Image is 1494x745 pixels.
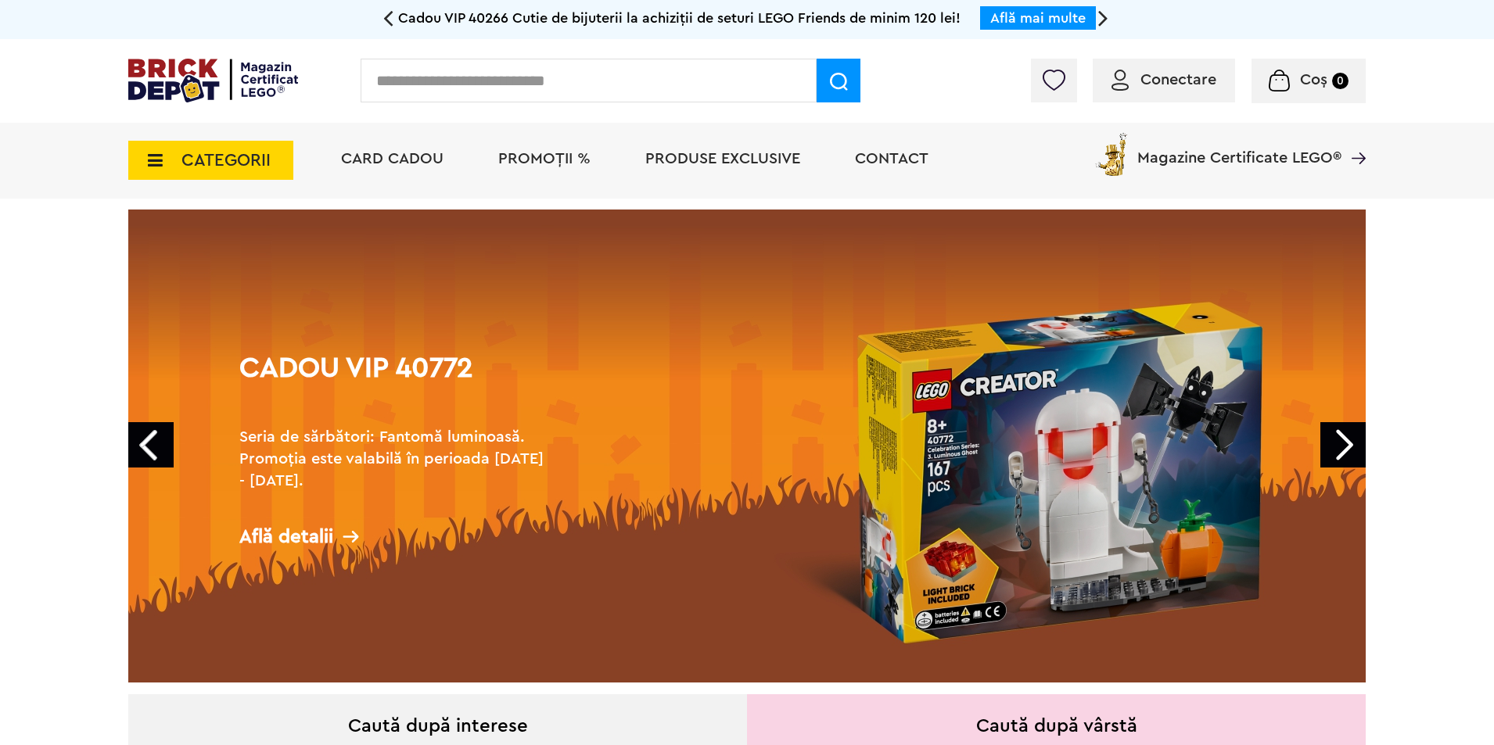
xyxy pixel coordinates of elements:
[1332,73,1349,89] small: 0
[1140,72,1216,88] span: Conectare
[181,152,271,169] span: CATEGORII
[1137,130,1341,166] span: Magazine Certificate LEGO®
[239,354,552,410] h1: Cadou VIP 40772
[239,527,552,546] div: Află detalii
[990,11,1086,25] a: Află mai multe
[1112,72,1216,88] a: Conectare
[645,151,800,167] a: Produse exclusive
[128,422,174,467] a: Prev
[398,11,961,25] span: Cadou VIP 40266 Cutie de bijuterii la achiziții de seturi LEGO Friends de minim 120 lei!
[239,426,552,492] h2: Seria de sărbători: Fantomă luminoasă. Promoția este valabilă în perioada [DATE] - [DATE].
[1341,130,1366,145] a: Magazine Certificate LEGO®
[855,151,928,167] a: Contact
[1320,422,1366,467] a: Next
[1300,72,1327,88] span: Coș
[498,151,591,167] a: PROMOȚII %
[341,151,444,167] a: Card Cadou
[128,210,1366,682] a: Cadou VIP 40772Seria de sărbători: Fantomă luminoasă. Promoția este valabilă în perioada [DATE] -...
